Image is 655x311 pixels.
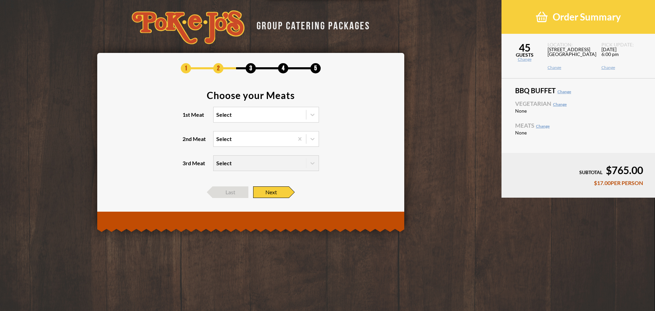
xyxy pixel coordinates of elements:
[310,63,321,73] span: 5
[183,107,319,123] label: 1st Meat
[183,131,319,147] label: 2nd Meat
[246,63,256,73] span: 3
[553,102,567,107] a: Change
[536,11,548,23] img: shopping-basket-3cad201a.png
[513,180,643,186] div: $17.00 PER PERSON
[183,155,319,171] label: 3rd Meat
[501,53,548,57] span: GUESTS
[548,66,593,70] a: Change
[216,136,232,142] div: Select
[501,57,548,61] a: Change
[601,42,647,47] span: PICK UP DATE:
[213,186,248,198] span: Last
[207,90,295,100] div: Choose your Meats
[557,89,571,94] a: Change
[548,42,593,47] span: LOCATION:
[181,63,191,73] span: 1
[536,124,550,129] a: Change
[501,42,548,53] span: 45
[515,130,641,136] li: None
[553,11,621,23] span: Order Summary
[515,108,641,114] li: None
[515,123,641,128] span: Meats
[601,47,647,66] span: [DATE] 6:00 pm
[253,186,289,198] span: Next
[213,63,223,73] span: 2
[132,10,245,44] img: logo-34603ddf.svg
[515,87,641,94] span: BBQ Buffet
[513,165,643,175] div: $765.00
[251,18,370,31] div: GROUP CATERING PACKAGES
[548,47,593,66] span: [STREET_ADDRESS] [GEOGRAPHIC_DATA]
[278,63,288,73] span: 4
[515,101,641,107] span: Vegetarian
[601,66,647,70] a: Change
[216,112,232,117] div: Select
[579,169,602,175] span: SUBTOTAL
